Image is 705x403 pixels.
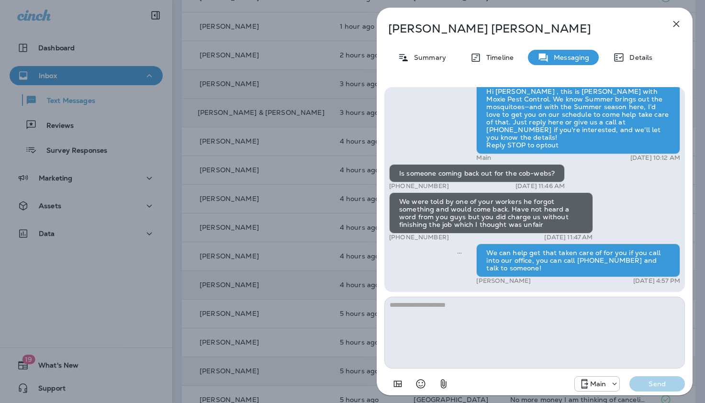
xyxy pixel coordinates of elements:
div: We can help get that taken care of for you if you call into our office, you can call [PHONE_NUMBE... [476,244,680,277]
p: [PERSON_NAME] [476,277,531,285]
p: Main [590,380,606,388]
span: Sent [457,248,462,257]
p: [DATE] 4:57 PM [633,277,680,285]
p: Messaging [549,54,589,61]
p: Summary [409,54,446,61]
p: [PHONE_NUMBER] [389,182,449,190]
p: [PHONE_NUMBER] [389,234,449,241]
p: Timeline [481,54,514,61]
p: [DATE] 11:47 AM [544,234,593,241]
p: [PERSON_NAME] [PERSON_NAME] [388,22,649,35]
div: We were told by one of your workers he forgot something and would come back. Have not heard a wor... [389,192,593,234]
p: [DATE] 11:46 AM [515,182,565,190]
div: +1 (817) 482-3792 [575,378,620,390]
p: [DATE] 10:12 AM [630,154,680,162]
div: Is someone coming back out for the cob-webs? [389,164,565,182]
p: Main [476,154,491,162]
div: Hi [PERSON_NAME] , this is [PERSON_NAME] with Moxie Pest Control. We know Summer brings out the m... [476,69,680,154]
button: Add in a premade template [388,374,407,393]
button: Select an emoji [411,374,430,393]
p: Details [625,54,652,61]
